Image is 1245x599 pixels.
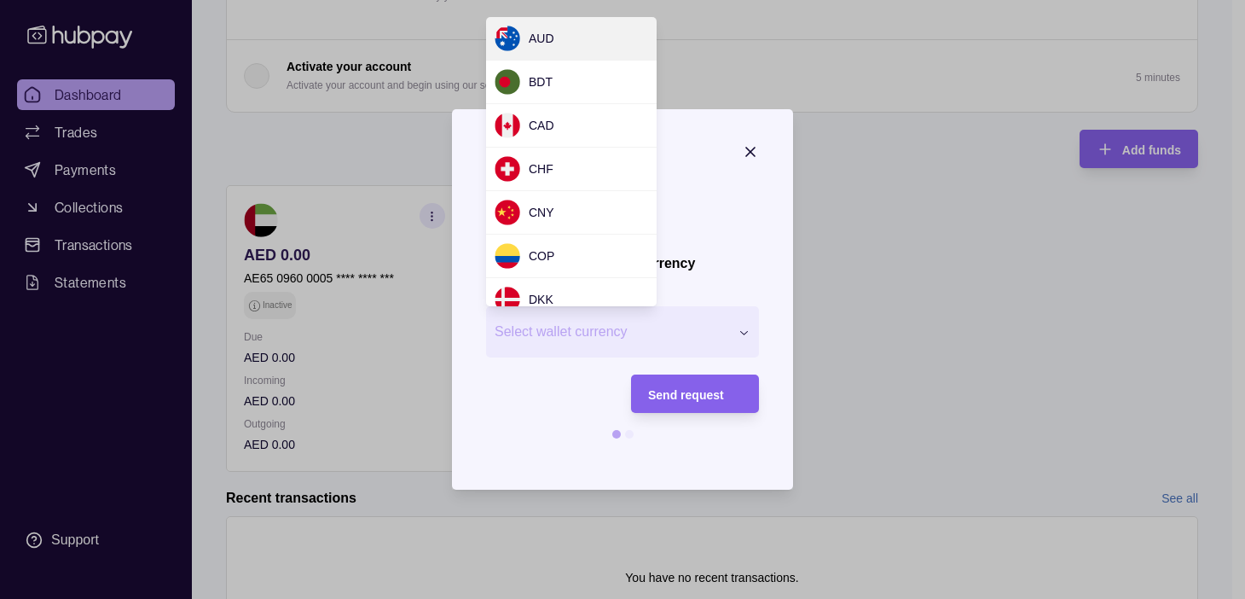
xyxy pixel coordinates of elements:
img: cn [495,200,520,225]
img: au [495,26,520,51]
span: CAD [529,119,554,132]
span: AUD [529,32,554,45]
img: ch [495,156,520,182]
span: CNY [529,206,554,219]
img: co [495,243,520,269]
span: BDT [529,75,553,89]
span: COP [529,249,554,263]
img: dk [495,287,520,312]
span: CHF [529,162,553,176]
span: DKK [529,293,553,306]
img: bd [495,69,520,95]
img: ca [495,113,520,138]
